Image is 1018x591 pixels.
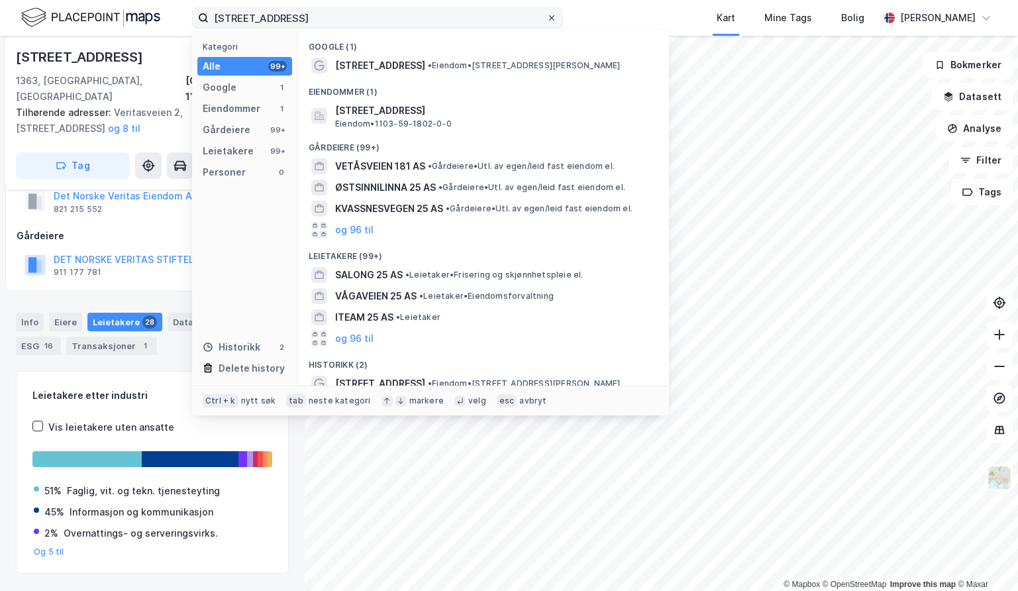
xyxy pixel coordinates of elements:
div: Info [16,313,44,331]
div: Vis leietakere uten ansatte [48,419,174,435]
div: ESG [16,337,61,355]
button: Analyse [936,115,1013,142]
span: • [396,312,400,322]
span: Gårdeiere • Utl. av egen/leid fast eiendom el. [428,161,615,172]
div: Kart [717,10,735,26]
div: velg [468,396,486,406]
span: SALONG 25 AS [335,267,403,283]
div: Eiere [49,313,82,331]
div: 0 [276,167,287,178]
div: Faglig, vit. og tekn. tjenesteyting [67,483,220,499]
div: 1 [276,103,287,114]
span: ØSTSINNILINNA 25 AS [335,180,436,195]
div: 2% [44,525,58,541]
span: • [428,161,432,171]
div: markere [409,396,444,406]
div: avbryt [519,396,546,406]
div: tab [286,394,306,407]
div: [PERSON_NAME] [900,10,976,26]
div: Gårdeiere [17,228,288,244]
span: Eiendom • [STREET_ADDRESS][PERSON_NAME] [428,60,621,71]
span: Eiendom • 1103-59-1802-0-0 [335,119,452,129]
div: 16 [42,339,56,352]
div: Transaksjoner [66,337,157,355]
span: • [446,203,450,213]
div: 1363, [GEOGRAPHIC_DATA], [GEOGRAPHIC_DATA] [16,73,185,105]
div: Google [203,80,236,95]
div: nytt søk [241,396,276,406]
div: Veritasveien 2, [STREET_ADDRESS] [16,105,278,136]
div: 821 215 552 [54,204,102,215]
div: Gårdeiere [203,122,250,138]
div: Informasjon og kommunikasjon [70,504,213,520]
div: 45% [44,504,64,520]
a: OpenStreetMap [823,580,887,589]
span: Leietaker [396,312,440,323]
button: Tag [16,152,130,179]
iframe: Chat Widget [952,527,1018,591]
span: Gårdeiere • Utl. av egen/leid fast eiendom el. [438,182,625,193]
div: Bolig [841,10,864,26]
span: VÅGAVEIEN 25 AS [335,288,417,304]
div: 1 [138,339,152,352]
span: • [419,291,423,301]
div: 2 [276,342,287,352]
button: Bokmerker [923,52,1013,78]
span: Tilhørende adresser: [16,107,114,118]
span: Gårdeiere • Utl. av egen/leid fast eiendom el. [446,203,633,214]
div: Leietakere etter industri [32,388,272,403]
span: • [405,270,409,280]
div: Gårdeiere (99+) [298,132,669,156]
div: Leietakere [87,313,162,331]
div: Ctrl + k [203,394,238,407]
div: Kategori [203,42,292,52]
span: • [438,182,442,192]
button: og 96 til [335,222,374,238]
div: Overnattings- og serveringsvirks. [64,525,218,541]
div: neste kategori [309,396,371,406]
span: Eiendom • [STREET_ADDRESS][PERSON_NAME] [428,378,621,389]
span: • [428,378,432,388]
div: Historikk (2) [298,349,669,373]
button: Datasett [932,83,1013,110]
span: ITEAM 25 AS [335,309,393,325]
div: 99+ [268,61,287,72]
div: 51% [44,483,62,499]
div: Delete history [219,360,285,376]
div: Historikk [203,339,260,355]
img: Z [987,465,1012,490]
a: Improve this map [890,580,956,589]
div: 1 [276,82,287,93]
span: Leietaker • Eiendomsforvaltning [419,291,554,301]
button: Filter [949,147,1013,174]
div: 99+ [268,146,287,156]
div: Leietakere (99+) [298,241,669,264]
span: [STREET_ADDRESS] [335,58,425,74]
span: Leietaker • Frisering og skjønnhetspleie el. [405,270,584,280]
button: og 96 til [335,331,374,347]
div: 28 [142,315,157,329]
span: [STREET_ADDRESS] [335,103,653,119]
div: esc [497,394,517,407]
div: Eiendommer [203,101,260,117]
div: Datasett [168,313,233,331]
div: Alle [203,58,221,74]
span: KVASSNESVEGEN 25 AS [335,201,443,217]
div: Eiendommer (1) [298,76,669,100]
div: Personer [203,164,246,180]
div: Mine Tags [764,10,812,26]
button: Tags [951,179,1013,205]
div: [GEOGRAPHIC_DATA], 11/1140 [185,73,289,105]
button: Og 5 til [34,547,64,557]
div: Google (1) [298,31,669,55]
a: Mapbox [784,580,820,589]
span: • [428,60,432,70]
div: [STREET_ADDRESS] [16,46,146,68]
span: [STREET_ADDRESS] [335,376,425,392]
input: Søk på adresse, matrikkel, gårdeiere, leietakere eller personer [209,8,546,28]
span: VETÅSVEIEN 181 AS [335,158,425,174]
div: Leietakere [203,143,254,159]
div: 99+ [268,125,287,135]
img: logo.f888ab2527a4732fd821a326f86c7f29.svg [21,6,160,29]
